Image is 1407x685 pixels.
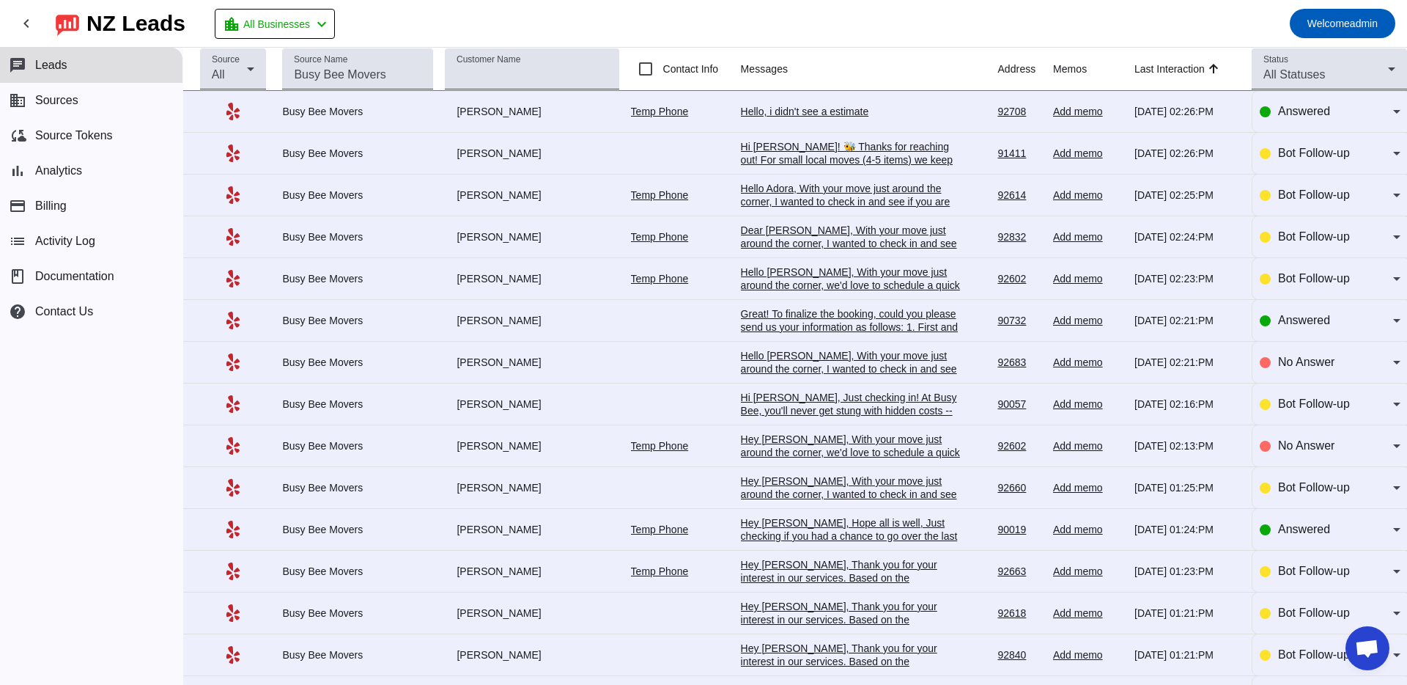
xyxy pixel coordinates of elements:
[445,648,618,662] div: [PERSON_NAME]
[997,523,1041,536] div: 90019
[1278,147,1350,159] span: Bot Follow-up
[741,307,961,492] div: Great! To finalize the booking, could you please send us your information as follows: 1. First an...
[741,224,961,356] div: Dear [PERSON_NAME], With your move just around the corner, I wanted to check in and see if you ar...
[741,349,961,481] div: Hello [PERSON_NAME], With your move just around the corner, I wanted to check in and see if you a...
[1053,523,1123,536] div: Add memo
[282,272,433,285] div: Busy Bee Movers
[212,68,225,81] span: All
[1278,188,1350,201] span: Bot Follow-up
[1053,48,1134,91] th: Memos
[215,9,335,39] button: All Businesses
[282,147,433,160] div: Busy Bee Movers
[313,15,330,33] mat-icon: chevron_left
[1134,607,1240,620] div: [DATE] 01:21:PM
[1278,565,1350,577] span: Bot Follow-up
[1278,607,1350,619] span: Bot Follow-up
[445,439,618,453] div: [PERSON_NAME]
[1263,55,1288,65] mat-label: Status
[997,481,1041,494] div: 92660
[282,439,433,453] div: Busy Bee Movers
[741,182,961,314] div: Hello Adora, With your move just around the corner, I wanted to check in and see if you are still...
[224,103,242,120] mat-icon: Yelp
[294,55,347,65] mat-label: Source Name
[997,272,1041,285] div: 92602
[1134,147,1240,160] div: [DATE] 02:26:PM
[1053,188,1123,202] div: Add memo
[1053,607,1123,620] div: Add memo
[1053,648,1123,662] div: Add memo
[997,105,1041,118] div: 92708
[1307,13,1378,34] span: admin
[1053,230,1123,243] div: Add memo
[1053,481,1123,494] div: Add memo
[445,607,618,620] div: [PERSON_NAME]
[445,188,618,202] div: [PERSON_NAME]
[282,230,433,243] div: Busy Bee Movers
[997,147,1041,160] div: 91411
[1134,356,1240,369] div: [DATE] 02:21:PM
[35,94,78,107] span: Sources
[282,398,433,411] div: Busy Bee Movers
[9,303,26,320] mat-icon: help
[1307,18,1350,29] span: Welcome
[35,199,67,213] span: Billing
[1134,439,1240,453] div: [DATE] 02:13:PM
[282,648,433,662] div: Busy Bee Movers
[1134,230,1240,243] div: [DATE] 02:24:PM
[243,14,310,34] span: All Businesses
[282,356,433,369] div: Busy Bee Movers
[9,92,26,109] mat-icon: business
[35,129,113,142] span: Source Tokens
[997,607,1041,620] div: 92618
[997,356,1041,369] div: 92683
[1134,62,1205,76] div: Last Interaction
[294,66,421,84] input: Busy Bee Movers
[1053,105,1123,118] div: Add memo
[445,523,618,536] div: [PERSON_NAME]
[224,646,242,664] mat-icon: Yelp
[997,648,1041,662] div: 92840
[1134,398,1240,411] div: [DATE] 02:16:PM
[35,235,95,248] span: Activity Log
[9,268,26,285] span: book
[445,314,618,327] div: [PERSON_NAME]
[741,105,961,118] div: Hello, i didn't see a estimate
[1278,105,1330,117] span: Answered
[631,440,689,452] a: Temp Phone
[631,106,689,117] a: Temp Phone
[224,563,242,580] mat-icon: Yelp
[741,475,961,607] div: Hey [PERSON_NAME], With your move just around the corner, I wanted to check in and see if you are...
[282,105,433,118] div: Busy Bee Movers
[445,565,618,578] div: [PERSON_NAME]
[741,48,998,91] th: Messages
[86,13,185,34] div: NZ Leads
[18,15,35,32] mat-icon: chevron_left
[9,127,26,144] mat-icon: cloud_sync
[224,395,242,413] mat-icon: Yelp
[224,270,242,287] mat-icon: Yelp
[224,354,242,371] mat-icon: Yelp
[282,523,433,536] div: Busy Bee Movers
[1278,314,1330,326] span: Answered
[282,314,433,327] div: Busy Bee Movers
[1278,648,1350,661] span: Bot Follow-up
[741,433,961,684] div: Hey [PERSON_NAME], With your move just around the corner, we'd love to schedule a quick phone cal...
[997,48,1053,91] th: Address
[997,314,1041,327] div: 90732
[9,197,26,215] mat-icon: payment
[1278,398,1350,410] span: Bot Follow-up
[282,565,433,578] div: Busy Bee Movers
[631,273,689,285] a: Temp Phone
[1053,314,1123,327] div: Add memo
[631,231,689,243] a: Temp Phone
[1278,356,1334,368] span: No Answer
[741,391,961,483] div: Hi [PERSON_NAME], Just checking in! At Busy Bee, you'll never get stung with hidden costs -- we o...
[1278,439,1334,452] span: No Answer
[9,232,26,250] mat-icon: list
[1134,314,1240,327] div: [DATE] 02:21:PM
[224,604,242,622] mat-icon: Yelp
[1134,565,1240,578] div: [DATE] 01:23:PM
[741,140,961,259] div: Hi [PERSON_NAME]! 🐝 Thanks for reaching out! For small local moves (4-5 items) we keep it simple:...
[212,55,240,65] mat-label: Source
[224,228,242,246] mat-icon: Yelp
